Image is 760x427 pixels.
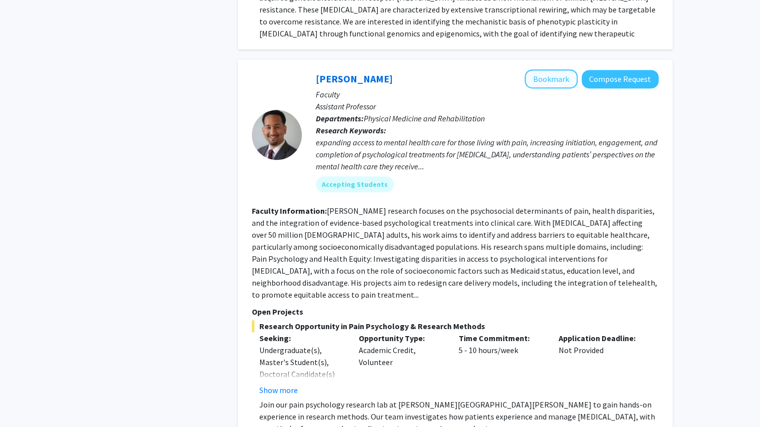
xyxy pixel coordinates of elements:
p: Assistant Professor [316,100,659,112]
div: Academic Credit, Volunteer [351,332,451,396]
button: Compose Request to Fenan Rassu [582,70,659,88]
div: 5 - 10 hours/week [451,332,551,396]
div: expanding access to mental health care for those living with pain, increasing initiation, engagem... [316,136,659,172]
b: Research Keywords: [316,125,386,135]
button: Add Fenan Rassu to Bookmarks [525,69,578,88]
b: Departments: [316,113,364,123]
div: Not Provided [551,332,651,396]
span: Research Opportunity in Pain Psychology & Research Methods [252,320,659,332]
a: [PERSON_NAME] [316,72,393,85]
mat-chip: Accepting Students [316,176,394,192]
p: Time Commitment: [459,332,544,344]
p: Application Deadline: [559,332,644,344]
p: Opportunity Type: [359,332,444,344]
b: Faculty Information: [252,206,327,216]
fg-read-more: [PERSON_NAME] research focuses on the psychosocial determinants of pain, health disparities, and ... [252,206,657,300]
iframe: Chat [7,382,42,420]
span: Physical Medicine and Rehabilitation [364,113,485,123]
button: Show more [259,384,298,396]
p: Open Projects [252,306,659,318]
p: Seeking: [259,332,344,344]
p: Faculty [316,88,659,100]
